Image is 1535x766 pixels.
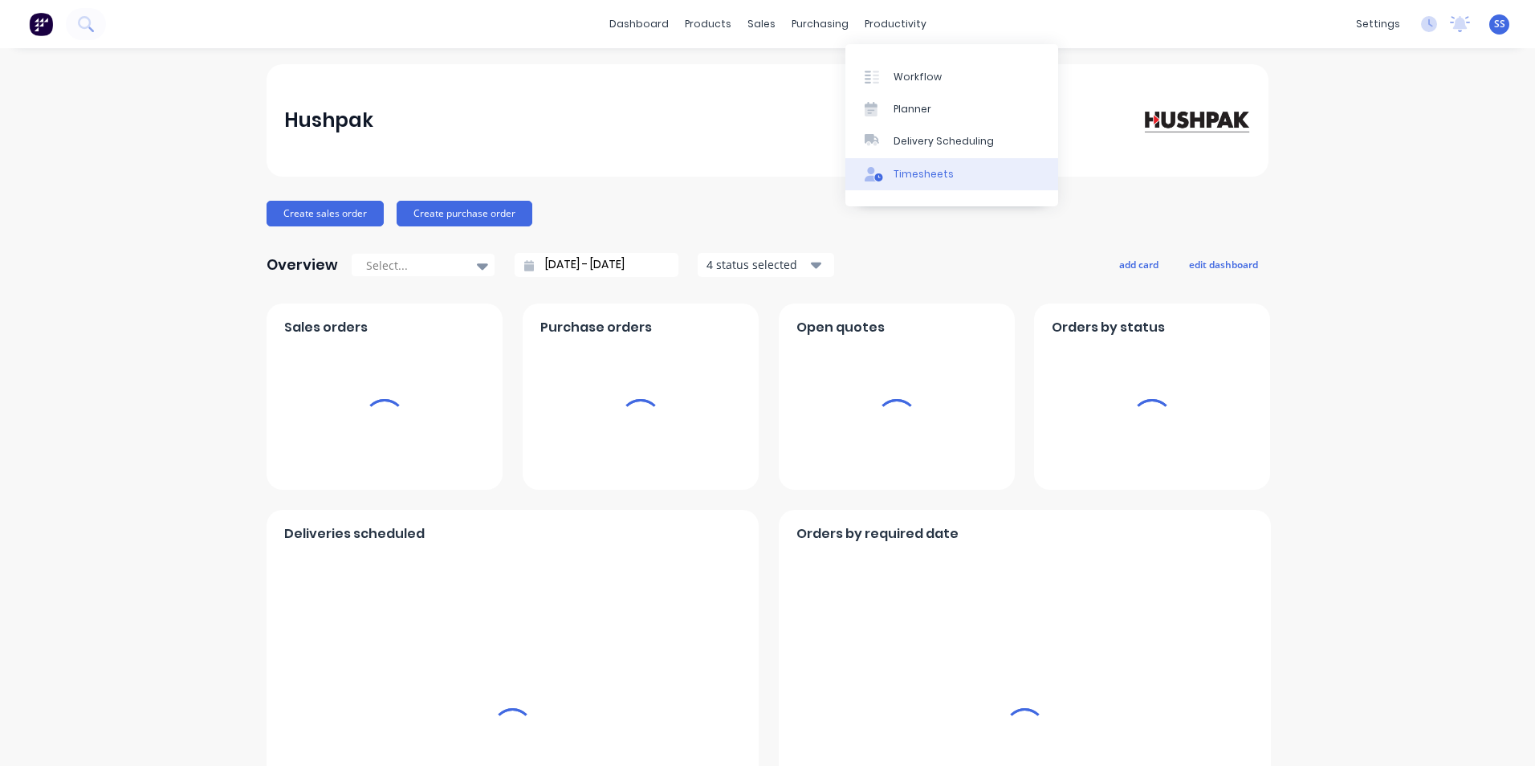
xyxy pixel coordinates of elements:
div: settings [1348,12,1408,36]
div: productivity [857,12,934,36]
span: Purchase orders [540,318,652,337]
div: Overview [267,249,338,281]
a: Workflow [845,60,1058,92]
span: Deliveries scheduled [284,524,425,544]
span: SS [1494,17,1505,31]
div: purchasing [784,12,857,36]
span: Orders by status [1052,318,1165,337]
div: Timesheets [894,167,954,181]
div: Delivery Scheduling [894,134,994,149]
a: dashboard [601,12,677,36]
div: Planner [894,102,931,116]
a: Timesheets [845,158,1058,190]
button: 4 status selected [698,253,834,277]
button: Create sales order [267,201,384,226]
img: Hushpak [1138,106,1251,134]
span: Open quotes [796,318,885,337]
img: Factory [29,12,53,36]
span: Orders by required date [796,524,959,544]
span: Sales orders [284,318,368,337]
div: products [677,12,739,36]
div: Hushpak [284,104,373,136]
div: 4 status selected [706,256,808,273]
button: edit dashboard [1179,254,1268,275]
a: Delivery Scheduling [845,125,1058,157]
button: add card [1109,254,1169,275]
div: Workflow [894,70,942,84]
a: Planner [845,93,1058,125]
button: Create purchase order [397,201,532,226]
div: sales [739,12,784,36]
